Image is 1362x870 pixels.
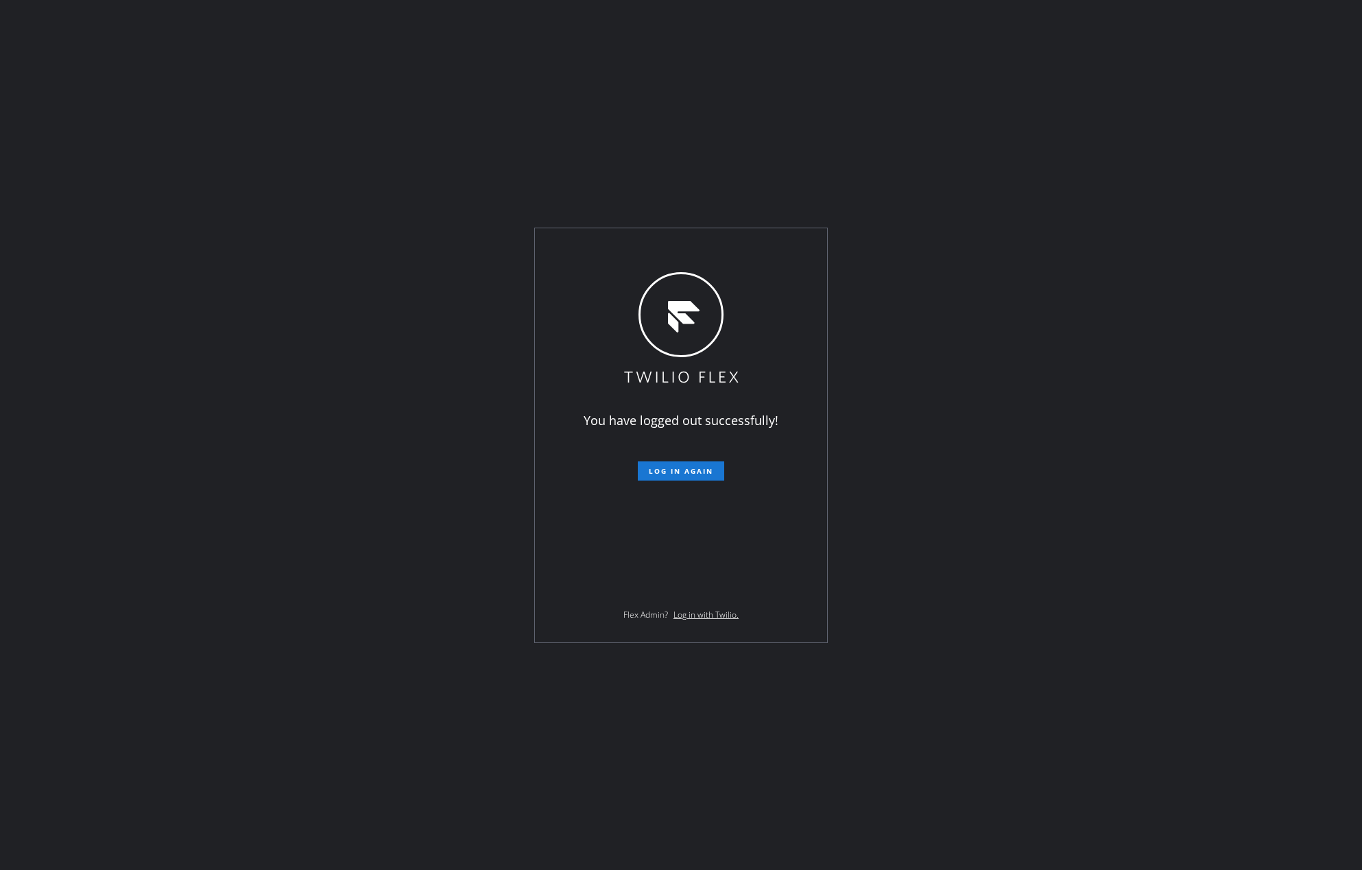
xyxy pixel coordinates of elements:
[673,609,739,620] a: Log in with Twilio.
[623,609,668,620] span: Flex Admin?
[584,412,778,428] span: You have logged out successfully!
[649,466,713,476] span: Log in again
[638,461,724,481] button: Log in again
